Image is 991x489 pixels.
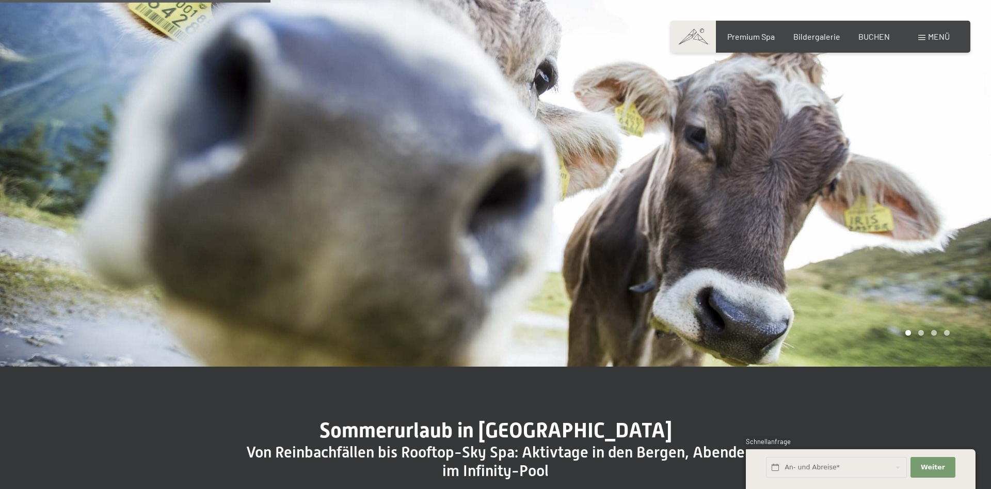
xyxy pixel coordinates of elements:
[793,31,840,41] a: Bildergalerie
[746,437,791,446] span: Schnellanfrage
[319,418,672,443] span: Sommerurlaub in [GEOGRAPHIC_DATA]
[928,31,950,41] span: Menü
[858,31,890,41] a: BUCHEN
[918,330,924,336] div: Carousel Page 2
[910,457,955,478] button: Weiter
[727,31,775,41] a: Premium Spa
[905,330,911,336] div: Carousel Page 1 (Current Slide)
[902,330,950,336] div: Carousel Pagination
[246,443,745,480] span: Von Reinbachfällen bis Rooftop-Sky Spa: Aktivtage in den Bergen, Abende im Infinity-Pool
[944,330,950,336] div: Carousel Page 4
[931,330,937,336] div: Carousel Page 3
[921,463,945,472] span: Weiter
